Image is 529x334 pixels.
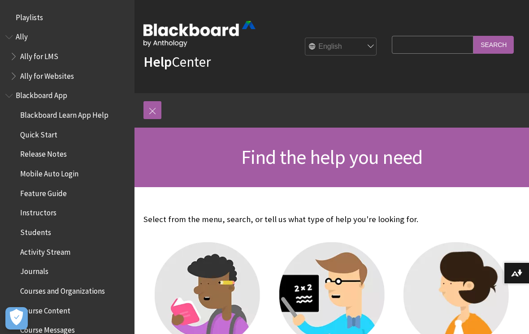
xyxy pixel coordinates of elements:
span: Course Content [20,303,70,315]
span: Journals [20,264,48,276]
span: Quick Start [20,127,57,139]
span: Find the help you need [241,145,422,169]
strong: Help [143,53,172,71]
span: Ally for Websites [20,69,74,81]
span: Blackboard App [16,88,67,100]
span: Playlists [16,10,43,22]
span: Students [20,225,51,237]
nav: Book outline for Playlists [5,10,129,25]
span: Instructors [20,206,56,218]
span: Ally for LMS [20,49,58,61]
p: Select from the menu, search, or tell us what type of help you're looking for. [143,214,520,225]
span: Ally [16,30,28,42]
span: Mobile Auto Login [20,166,78,178]
span: Courses and Organizations [20,283,105,295]
a: HelpCenter [143,53,211,71]
span: Release Notes [20,147,67,159]
span: Blackboard Learn App Help [20,107,108,120]
input: Search [473,36,514,53]
select: Site Language Selector [305,38,377,56]
span: Activity Stream [20,244,70,257]
img: Blackboard by Anthology [143,21,256,47]
nav: Book outline for Anthology Ally Help [5,30,129,84]
span: Feature Guide [20,186,67,198]
button: Open Preferences [5,307,28,330]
